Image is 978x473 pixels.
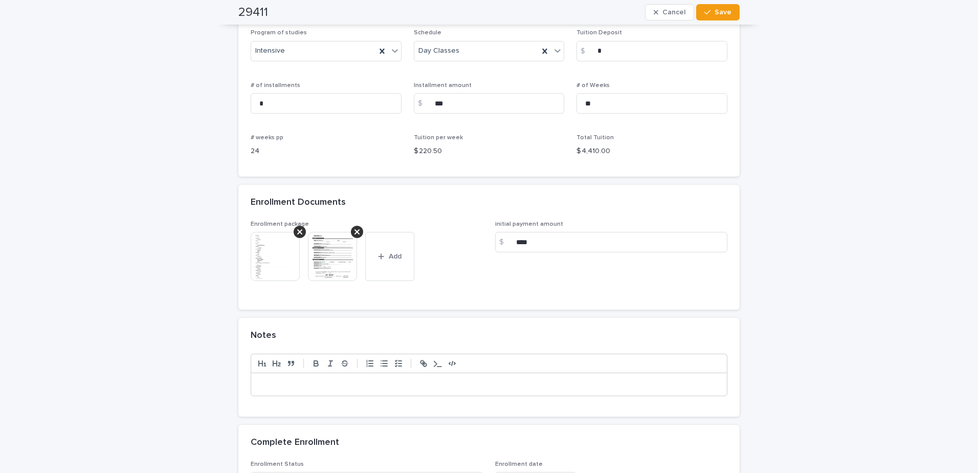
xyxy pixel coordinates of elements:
div: $ [576,41,597,61]
span: Schedule [414,30,441,36]
div: $ [495,232,516,252]
span: Add [389,253,402,260]
p: $ 220.50 [414,146,565,157]
h2: Notes [251,330,276,341]
span: Enrollment package [251,221,309,227]
span: # weeks pp [251,135,283,141]
div: $ [414,93,434,114]
span: Total Tuition [576,135,614,141]
span: Tuition per week [414,135,463,141]
button: Add [365,232,414,281]
p: 24 [251,146,402,157]
span: Intensive [255,46,285,56]
span: initial payment amount [495,221,563,227]
h2: 29411 [238,5,268,20]
span: # of Weeks [576,82,610,89]
span: Tuition Deposit [576,30,622,36]
span: Program of studies [251,30,307,36]
span: Enrollment Status [251,461,304,467]
h2: Complete Enrollment [251,437,339,448]
span: Cancel [662,9,685,16]
p: $ 4,410.00 [576,146,727,157]
button: Save [696,4,740,20]
span: # of installments [251,82,300,89]
span: Installment amount [414,82,472,89]
span: Day Classes [418,46,459,56]
button: Cancel [645,4,694,20]
span: Enrollment date [495,461,543,467]
span: Save [715,9,731,16]
h2: Enrollment Documents [251,197,346,208]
